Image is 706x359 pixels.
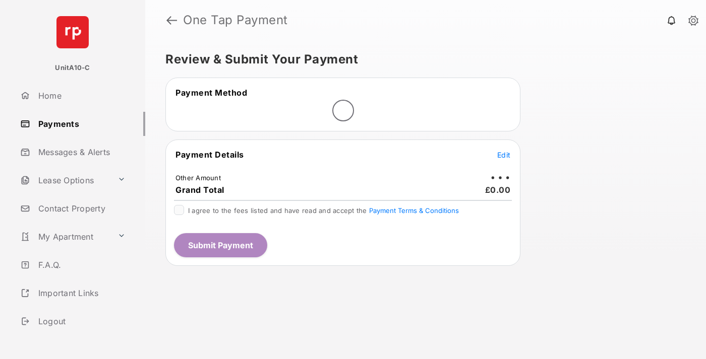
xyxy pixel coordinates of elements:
[183,14,288,26] strong: One Tap Payment
[16,196,145,221] a: Contact Property
[16,112,145,136] a: Payments
[175,173,221,182] td: Other Amount
[497,151,510,159] span: Edit
[16,281,130,305] a: Important Links
[16,168,113,192] a: Lease Options
[55,63,90,73] p: UnitA10-C
[16,225,113,249] a: My Apartment
[16,140,145,164] a: Messages & Alerts
[165,53,678,65] h5: Review & Submit Your Payment
[497,150,510,160] button: Edit
[175,185,224,195] span: Grand Total
[369,206,459,214] button: I agree to the fees listed and have read and accept the
[175,88,247,98] span: Payment Method
[188,206,459,214] span: I agree to the fees listed and have read and accept the
[174,233,267,257] button: Submit Payment
[485,185,511,195] span: £0.00
[16,253,145,277] a: F.A.Q.
[175,150,244,160] span: Payment Details
[16,84,145,108] a: Home
[16,309,145,333] a: Logout
[56,16,89,48] img: svg+xml;base64,PHN2ZyB4bWxucz0iaHR0cDovL3d3dy53My5vcmcvMjAwMC9zdmciIHdpZHRoPSI2NCIgaGVpZ2h0PSI2NC...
